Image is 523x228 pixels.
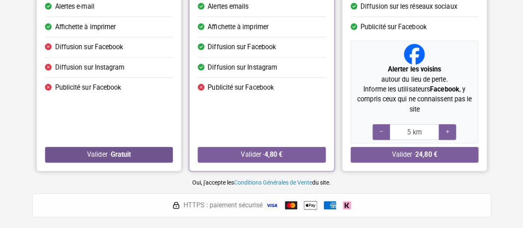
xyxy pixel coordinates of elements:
img: Facebook [404,44,425,65]
img: Klarna [343,201,351,209]
img: HTTPS : paiement sécurisé [172,201,180,209]
p: Informe les utilisateurs , y compris ceux qui ne connaissent pas le site [354,84,474,114]
span: Affichette à imprimer [55,22,116,32]
strong: Facebook [430,85,459,93]
span: Publicité sur Facebook [55,83,121,93]
strong: Alerter les voisins [387,65,441,73]
span: Diffusion sur Facebook [208,42,276,52]
strong: 24,80 € [415,151,437,158]
button: Valider ·4,80 € [198,147,325,163]
a: Conditions Générales de Vente [234,179,312,186]
span: Publicité sur Facebook [208,83,274,93]
span: Publicité sur Facebook [360,22,426,32]
span: Diffusion sur Instagram [55,62,124,72]
img: Mastercard [285,201,297,209]
small: Oui, j'accepte les du site. [192,179,331,186]
img: Visa [266,201,278,209]
span: Affichette à imprimer [208,22,268,32]
span: Alertes emails [208,2,248,12]
img: Apple Pay [304,199,317,212]
span: HTTPS : paiement sécurisé [184,200,263,210]
span: Diffusion sur Facebook [55,42,123,52]
strong: 4,80 € [264,151,282,158]
strong: Gratuit [110,151,131,158]
img: American Express [324,201,336,209]
p: autour du lieu de perte. [354,65,474,84]
span: Diffusion sur les réseaux sociaux [360,2,457,12]
span: Alertes e-mail [55,2,94,12]
button: Valider ·24,80 € [350,147,478,163]
span: Diffusion sur Instagram [208,62,277,72]
button: Valider ·Gratuit [45,147,173,163]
